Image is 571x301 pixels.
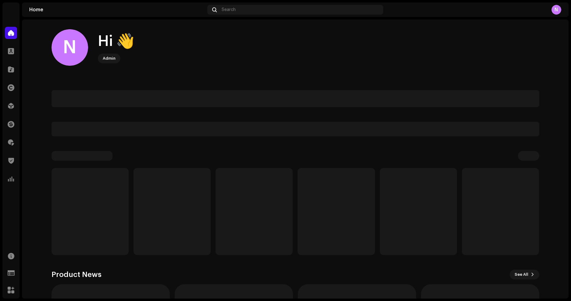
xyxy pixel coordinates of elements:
[52,29,88,66] div: N
[551,5,561,15] div: N
[103,55,116,62] div: Admin
[510,270,539,279] button: See All
[515,268,528,281] span: See All
[29,7,205,12] div: Home
[98,32,134,51] div: Hi 👋
[52,270,102,279] h3: Product News
[222,7,236,12] span: Search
